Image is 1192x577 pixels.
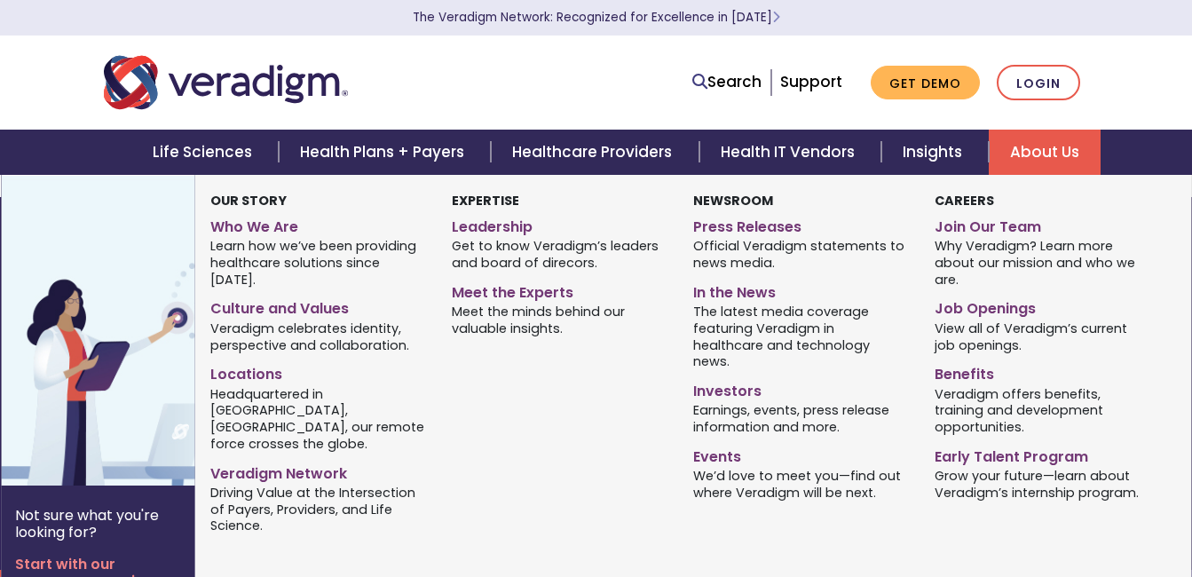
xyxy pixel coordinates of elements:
[693,441,908,467] a: Events
[452,303,667,337] span: Meet the minds behind our valuable insights.
[935,237,1149,288] span: Why Veradigm? Learn more about our mission and who we are.
[935,192,994,209] strong: Careers
[693,277,908,303] a: In the News
[210,359,425,384] a: Locations
[452,192,519,209] strong: Expertise
[210,211,425,237] a: Who We Are
[210,237,425,288] span: Learn how we’ve been providing healthcare solutions since [DATE].
[210,319,425,353] span: Veradigm celebrates identity, perspective and collaboration.
[1,175,287,486] img: Vector image of Veradigm’s Story
[772,9,780,26] span: Learn More
[935,211,1149,237] a: Join Our Team
[131,130,279,175] a: Life Sciences
[693,375,908,401] a: Investors
[997,65,1080,101] a: Login
[693,467,908,502] span: We’d love to meet you—find out where Veradigm will be next.
[210,483,425,534] span: Driving Value at the Intersection of Payers, Providers, and Life Science.
[935,319,1149,353] span: View all of Veradigm’s current job openings.
[104,53,348,112] img: Veradigm logo
[780,71,842,92] a: Support
[279,130,491,175] a: Health Plans + Payers
[989,130,1101,175] a: About Us
[210,293,425,319] a: Culture and Values
[935,359,1149,384] a: Benefits
[413,9,780,26] a: The Veradigm Network: Recognized for Excellence in [DATE]Learn More
[452,237,667,272] span: Get to know Veradigm’s leaders and board of direcors.
[699,130,881,175] a: Health IT Vendors
[935,384,1149,436] span: Veradigm offers benefits, training and development opportunities.
[491,130,699,175] a: Healthcare Providers
[452,211,667,237] a: Leadership
[935,441,1149,467] a: Early Talent Program
[210,384,425,452] span: Headquartered in [GEOGRAPHIC_DATA], [GEOGRAPHIC_DATA], our remote force crosses the globe.
[693,237,908,272] span: Official Veradigm statements to news media.
[935,467,1149,502] span: Grow your future—learn about Veradigm’s internship program.
[15,507,181,541] p: Not sure what you're looking for?
[692,70,762,94] a: Search
[693,401,908,436] span: Earnings, events, press release information and more.
[210,192,287,209] strong: Our Story
[935,293,1149,319] a: Job Openings
[871,66,980,100] a: Get Demo
[210,458,425,484] a: Veradigm Network
[452,277,667,303] a: Meet the Experts
[881,130,989,175] a: Insights
[693,303,908,370] span: The latest media coverage featuring Veradigm in healthcare and technology news.
[693,192,773,209] strong: Newsroom
[693,211,908,237] a: Press Releases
